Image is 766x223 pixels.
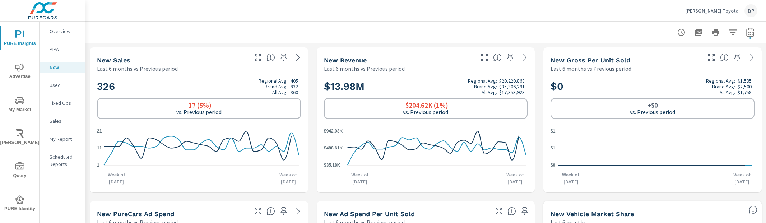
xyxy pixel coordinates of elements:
[272,89,288,95] p: All Avg:
[507,207,516,215] span: Average cost of advertising per each vehicle sold at the dealer over the selected date range. The...
[3,129,37,147] span: [PERSON_NAME]
[97,210,174,218] h5: New PureCars Ad Spend
[519,205,530,217] span: Save this to your personalized report
[97,56,130,64] h5: New Sales
[744,4,757,17] div: DP
[732,52,743,63] span: Save this to your personalized report
[291,84,298,89] p: 832
[493,205,505,217] button: Make Fullscreen
[720,89,735,95] p: All Avg:
[292,205,304,217] a: See more details in report
[551,146,556,151] text: $1
[291,78,298,84] p: 405
[265,84,288,89] p: Brand Avg:
[97,163,99,168] text: 1
[738,89,752,95] p: $1,758
[468,78,497,84] p: Regional Avg:
[50,117,79,125] p: Sales
[3,63,37,81] span: Advertise
[551,78,755,95] h2: $0
[647,102,658,109] h6: +$0
[743,25,757,40] button: Select Date Range
[40,44,85,55] div: PIPA
[482,89,497,95] p: All Avg:
[691,25,706,40] button: "Export Report to PDF"
[3,195,37,213] span: PURE Identity
[259,78,288,84] p: Regional Avg:
[706,78,735,84] p: Regional Avg:
[324,129,343,134] text: $942.03K
[685,8,739,14] p: [PERSON_NAME] Toyota
[499,84,525,89] p: $35,306,291
[40,62,85,73] div: New
[40,116,85,126] div: Sales
[709,25,723,40] button: Print Report
[40,152,85,169] div: Scheduled Reports
[324,78,528,95] h2: $13.98M
[474,84,497,89] p: Brand Avg:
[551,64,631,73] p: Last 6 months vs Previous period
[176,109,222,115] p: vs. Previous period
[403,109,448,115] p: vs. Previous period
[746,52,757,63] a: See more details in report
[712,84,735,89] p: Brand Avg:
[50,64,79,71] p: New
[50,135,79,143] p: My Report
[40,98,85,108] div: Fixed Ops
[278,52,289,63] span: Save this to your personalized report
[104,171,129,185] p: Week of [DATE]
[493,53,502,62] span: Total sales revenue over the selected date range. [Source: This data is sourced from the dealer’s...
[706,52,717,63] button: Make Fullscreen
[186,102,212,109] h6: -17 (5%)
[50,82,79,89] p: Used
[551,163,556,168] text: $0
[97,129,102,134] text: 21
[499,78,525,84] p: $20,220,868
[3,96,37,114] span: My Market
[499,89,525,95] p: $17,353,923
[551,210,634,218] h5: New Vehicle Market Share
[551,56,630,64] h5: New Gross Per Unit Sold
[502,171,528,185] p: Week of [DATE]
[278,205,289,217] span: Save this to your personalized report
[291,89,298,95] p: 360
[729,171,755,185] p: Week of [DATE]
[50,28,79,35] p: Overview
[266,53,275,62] span: Number of vehicles sold by the dealership over the selected date range. [Source: This data is sou...
[50,99,79,107] p: Fixed Ops
[292,52,304,63] a: See more details in report
[40,134,85,144] div: My Report
[551,129,556,134] text: $1
[252,205,264,217] button: Make Fullscreen
[720,53,729,62] span: Average gross profit generated by the dealership for each vehicle sold over the selected date ran...
[50,153,79,168] p: Scheduled Reports
[324,64,405,73] p: Last 6 months vs Previous period
[726,25,740,40] button: Apply Filters
[324,163,340,168] text: $35.18K
[324,56,367,64] h5: New Revenue
[97,64,178,73] p: Last 6 months vs Previous period
[749,205,757,214] span: Dealer Sales within ZipCode / Total Market Sales. [Market = within dealer PMA (or 60 miles if no ...
[40,26,85,37] div: Overview
[519,52,530,63] a: See more details in report
[50,46,79,53] p: PIPA
[40,80,85,90] div: Used
[738,78,752,84] p: $1,535
[276,171,301,185] p: Week of [DATE]
[347,171,372,185] p: Week of [DATE]
[505,52,516,63] span: Save this to your personalized report
[324,146,343,151] text: $488.61K
[479,52,490,63] button: Make Fullscreen
[252,52,264,63] button: Make Fullscreen
[3,162,37,180] span: Query
[738,84,752,89] p: $2,500
[266,207,275,215] span: Total cost of media for all PureCars channels for the selected dealership group over the selected...
[324,210,415,218] h5: New Ad Spend Per Unit Sold
[97,78,301,95] h2: 326
[3,30,37,48] span: PURE Insights
[403,102,448,109] h6: -$204.62K (1%)
[558,171,584,185] p: Week of [DATE]
[97,146,102,151] text: 11
[630,109,675,115] p: vs. Previous period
